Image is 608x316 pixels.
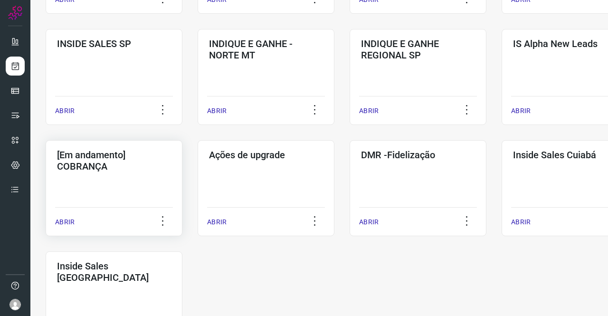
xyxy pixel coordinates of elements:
[9,299,21,310] img: avatar-user-boy.jpg
[207,217,227,227] p: ABRIR
[361,38,475,61] h3: INDIQUE E GANHE REGIONAL SP
[511,106,531,116] p: ABRIR
[209,38,323,61] h3: INDIQUE E GANHE - NORTE MT
[361,149,475,161] h3: DMR -Fidelização
[511,217,531,227] p: ABRIR
[207,106,227,116] p: ABRIR
[55,217,75,227] p: ABRIR
[359,106,379,116] p: ABRIR
[55,106,75,116] p: ABRIR
[359,217,379,227] p: ABRIR
[209,149,323,161] h3: Ações de upgrade
[8,6,22,20] img: Logo
[57,149,171,172] h3: [Em andamento] COBRANÇA
[57,260,171,283] h3: Inside Sales [GEOGRAPHIC_DATA]
[57,38,171,49] h3: INSIDE SALES SP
